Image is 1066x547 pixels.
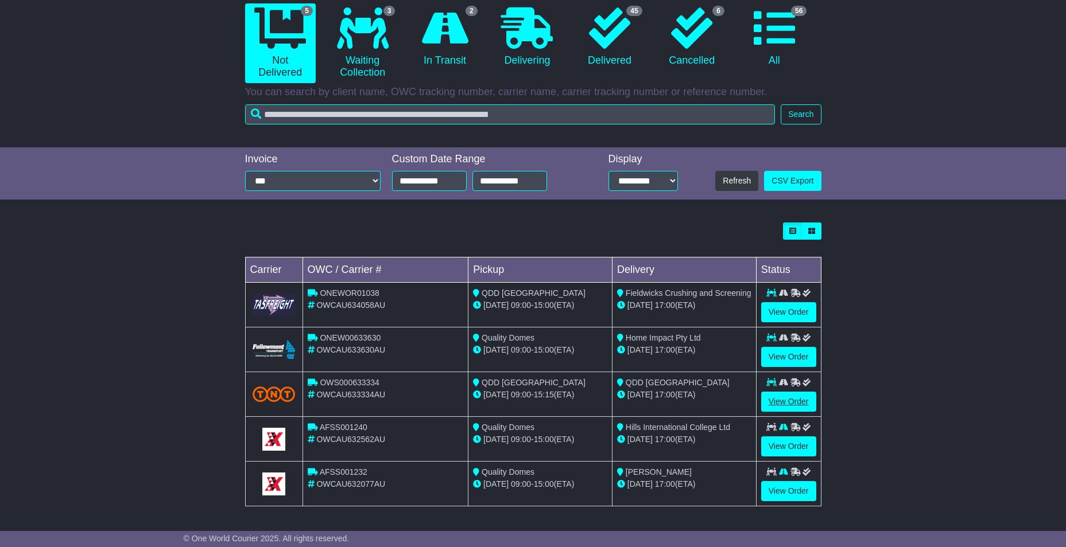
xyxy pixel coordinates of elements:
span: [DATE] [483,435,509,444]
span: © One World Courier 2025. All rights reserved. [184,534,350,543]
span: [DATE] [627,300,653,310]
span: 17:00 [655,345,675,354]
a: 3 Waiting Collection [327,3,398,83]
button: Search [781,104,821,124]
div: - (ETA) [473,389,607,401]
span: [PERSON_NAME] [626,467,692,476]
span: [DATE] [627,479,653,489]
div: (ETA) [617,299,751,311]
img: GetCarrierServiceLogo [262,428,285,451]
td: Status [756,257,821,283]
span: 09:00 [511,479,531,489]
span: ONEWOR01038 [320,288,379,298]
a: View Order [761,481,816,501]
div: (ETA) [617,344,751,356]
td: OWC / Carrier # [303,257,468,283]
span: 17:00 [655,390,675,399]
a: View Order [761,302,816,322]
a: 6 Cancelled [657,3,727,71]
span: QDD [GEOGRAPHIC_DATA] [482,288,586,298]
span: 3 [383,6,396,16]
a: 56 All [739,3,809,71]
span: 15:00 [534,435,554,444]
span: 09:00 [511,435,531,444]
span: Quality Domes [482,423,534,432]
span: OWCAU632077AU [316,479,385,489]
span: OWS000633334 [320,378,379,387]
span: OWCAU633334AU [316,390,385,399]
span: 09:00 [511,390,531,399]
div: Display [608,153,678,166]
span: 17:00 [655,479,675,489]
div: - (ETA) [473,433,607,446]
span: [DATE] [627,345,653,354]
td: Carrier [245,257,303,283]
a: 45 Delivered [574,3,645,71]
span: ONEW00633630 [320,333,381,342]
span: 15:00 [534,479,554,489]
button: Refresh [715,171,758,191]
span: AFSS001240 [320,423,367,432]
td: Pickup [468,257,613,283]
span: 5 [301,6,313,16]
div: (ETA) [617,433,751,446]
span: QDD [GEOGRAPHIC_DATA] [482,378,586,387]
span: 15:00 [534,300,554,310]
span: 09:00 [511,345,531,354]
div: - (ETA) [473,478,607,490]
div: Invoice [245,153,381,166]
a: View Order [761,436,816,456]
span: QDD [GEOGRAPHIC_DATA] [626,378,730,387]
span: Quality Domes [482,333,534,342]
span: 15:15 [534,390,554,399]
span: OWCAU632562AU [316,435,385,444]
img: GetCarrierServiceLogo [253,294,296,316]
span: OWCAU633630AU [316,345,385,354]
span: 17:00 [655,300,675,310]
span: Quality Domes [482,467,534,476]
span: [DATE] [483,300,509,310]
a: 5 Not Delivered [245,3,316,83]
a: CSV Export [764,171,821,191]
span: Home Impact Pty Ltd [626,333,701,342]
td: Delivery [612,257,756,283]
span: [DATE] [483,390,509,399]
span: [DATE] [483,479,509,489]
span: Fieldwicks Crushing and Screening [626,288,751,298]
div: - (ETA) [473,344,607,356]
div: (ETA) [617,478,751,490]
span: 2 [466,6,478,16]
div: - (ETA) [473,299,607,311]
span: OWCAU634058AU [316,300,385,310]
a: Delivering [492,3,563,71]
span: AFSS001232 [320,467,367,476]
span: 15:00 [534,345,554,354]
a: View Order [761,347,816,367]
img: Followmont_Transport.png [253,340,296,359]
a: 2 In Transit [409,3,480,71]
span: [DATE] [627,390,653,399]
span: [DATE] [627,435,653,444]
span: 09:00 [511,300,531,310]
div: (ETA) [617,389,751,401]
span: 56 [791,6,807,16]
span: 17:00 [655,435,675,444]
div: Custom Date Range [392,153,576,166]
span: Hills International College Ltd [626,423,730,432]
span: 6 [712,6,724,16]
img: GetCarrierServiceLogo [262,472,285,495]
p: You can search by client name, OWC tracking number, carrier name, carrier tracking number or refe... [245,86,821,99]
img: TNT_Domestic.png [253,386,296,402]
span: [DATE] [483,345,509,354]
a: View Order [761,392,816,412]
span: 45 [626,6,642,16]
